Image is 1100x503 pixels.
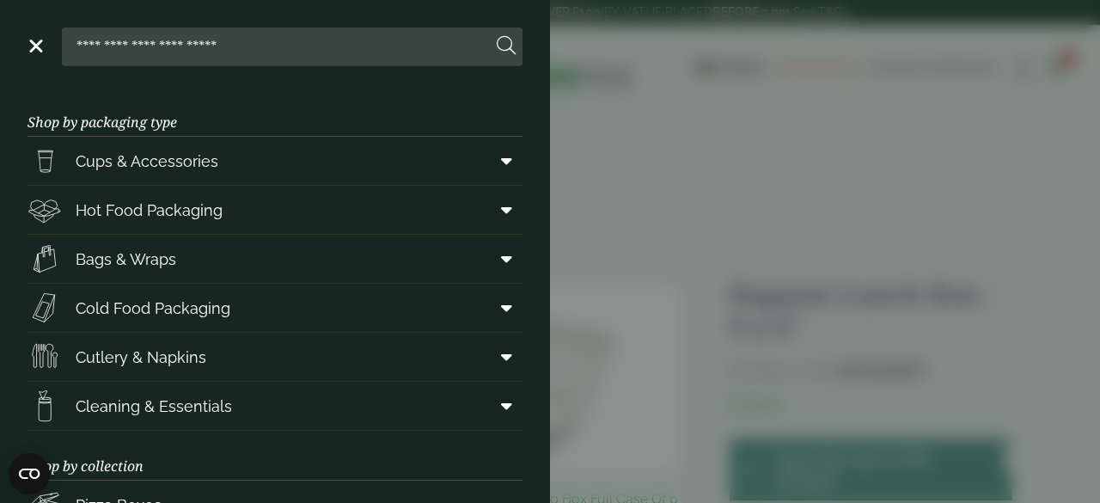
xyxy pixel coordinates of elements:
[27,284,522,332] a: Cold Food Packaging
[27,193,62,227] img: Deli_box.svg
[27,235,522,283] a: Bags & Wraps
[76,248,176,271] span: Bags & Wraps
[27,186,522,234] a: Hot Food Packaging
[9,453,50,494] button: Open CMP widget
[27,144,62,178] img: PintNhalf_cup.svg
[27,291,62,325] img: Sandwich_box.svg
[27,431,522,481] h3: Shop by collection
[27,389,62,423] img: open-wipe.svg
[76,150,218,173] span: Cups & Accessories
[76,346,206,369] span: Cutlery & Napkins
[27,340,62,374] img: Cutlery.svg
[76,199,223,222] span: Hot Food Packaging
[27,87,522,137] h3: Shop by packaging type
[76,297,230,320] span: Cold Food Packaging
[27,382,522,430] a: Cleaning & Essentials
[27,137,522,185] a: Cups & Accessories
[27,242,62,276] img: Paper_carriers.svg
[76,395,232,418] span: Cleaning & Essentials
[27,333,522,381] a: Cutlery & Napkins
